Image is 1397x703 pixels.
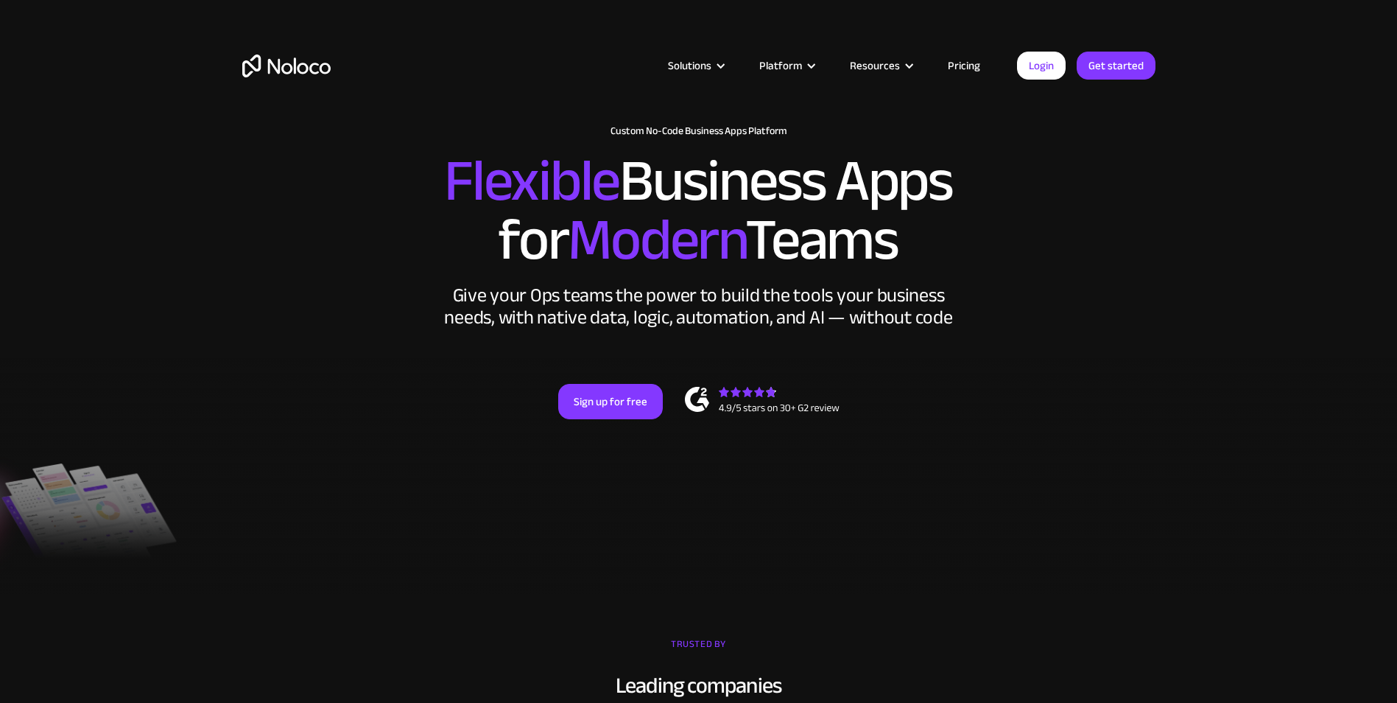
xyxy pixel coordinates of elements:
a: home [242,55,331,77]
h2: Business Apps for Teams [242,152,1155,270]
div: Solutions [650,56,741,75]
span: Modern [568,185,745,295]
div: Platform [741,56,831,75]
div: Solutions [668,56,711,75]
div: Platform [759,56,802,75]
div: Give your Ops teams the power to build the tools your business needs, with native data, logic, au... [441,284,957,329]
div: Resources [850,56,900,75]
a: Get started [1077,52,1155,80]
span: Flexible [444,126,619,236]
div: Resources [831,56,929,75]
a: Sign up for free [558,384,663,419]
a: Login [1017,52,1066,80]
a: Pricing [929,56,999,75]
